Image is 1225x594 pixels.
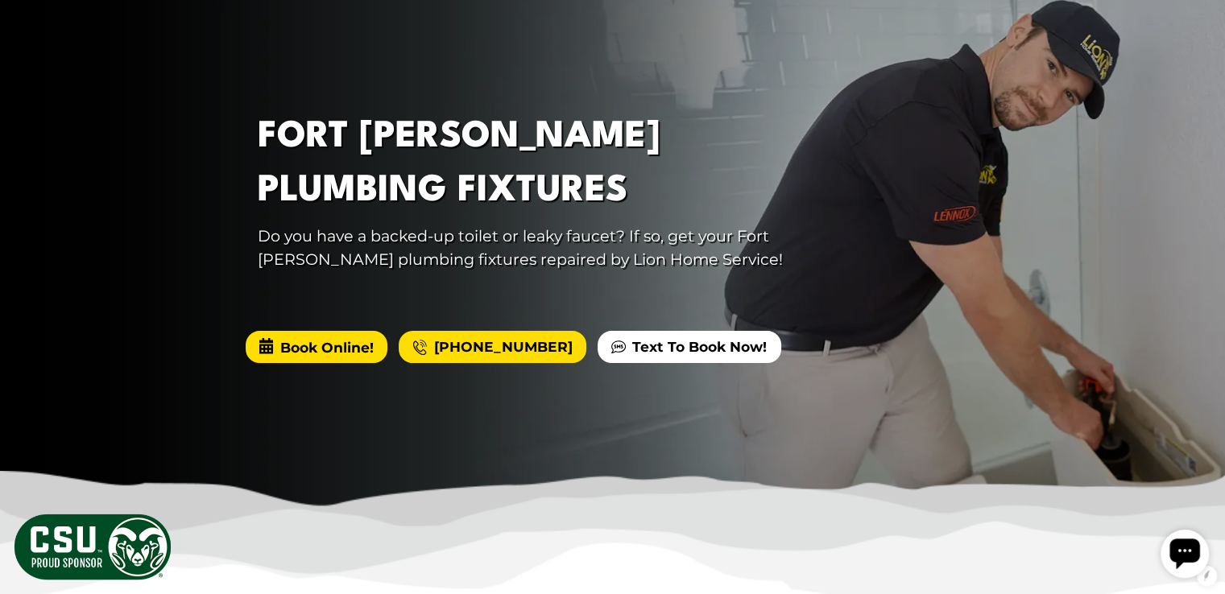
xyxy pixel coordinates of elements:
p: Do you have a backed-up toilet or leaky faucet? If so, get your Fort [PERSON_NAME] plumbing fixtu... [258,225,844,271]
h1: Fort [PERSON_NAME] Plumbing Fixtures [258,110,844,218]
a: Text To Book Now! [598,331,780,363]
img: CSU Sponsor Badge [12,512,173,582]
div: Open chat widget [6,6,55,55]
span: Book Online! [246,331,387,363]
a: [PHONE_NUMBER] [399,331,586,363]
